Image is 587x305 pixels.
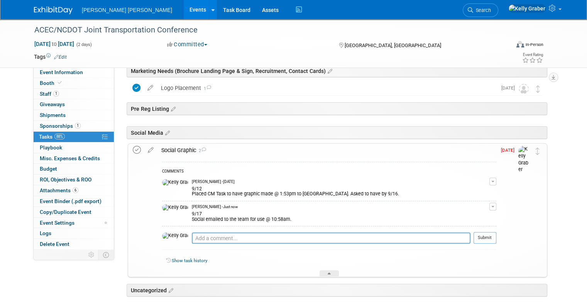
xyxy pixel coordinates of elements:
[34,175,114,185] a: ROI, Objectives & ROO
[40,69,83,75] span: Event Information
[157,144,496,157] div: Social Graphic
[468,40,543,52] div: Event Format
[508,4,546,13] img: Kelly Graber
[519,84,529,94] img: Unassigned
[536,147,540,155] i: Move task
[474,232,496,244] button: Submit
[144,147,157,154] a: edit
[34,164,114,174] a: Budget
[162,204,188,211] img: Kelly Graber
[127,64,547,77] div: Marketing Needs (Brochure Landing Page & Sign, Recruitment, Contact Cards)
[345,42,441,48] span: [GEOGRAPHIC_DATA], [GEOGRAPHIC_DATA]
[51,41,58,47] span: to
[39,134,65,140] span: Tasks
[54,134,65,139] span: 88%
[162,179,188,186] img: Kelly Graber
[169,105,176,112] a: Edit sections
[40,91,59,97] span: Staff
[75,123,81,129] span: 1
[40,166,57,172] span: Budget
[201,86,211,91] span: 1
[501,147,518,153] span: [DATE]
[162,168,496,176] div: COMMENTS
[164,41,210,49] button: Committed
[40,176,91,183] span: ROI, Objectives & ROO
[34,89,114,99] a: Staff1
[98,250,114,260] td: Toggle Event Tabs
[34,121,114,131] a: Sponsorships1
[34,41,74,47] span: [DATE] [DATE]
[32,23,500,37] div: ACEC/NCDOT Joint Transportation Conference
[34,110,114,120] a: Shipments
[40,241,69,247] span: Delete Event
[34,207,114,217] a: Copy/Duplicate Event
[34,153,114,164] a: Misc. Expenses & Credits
[40,101,65,107] span: Giveaways
[40,123,81,129] span: Sponsorships
[58,81,62,85] i: Booth reservation complete
[127,284,547,297] div: Uncategorized
[82,7,172,13] span: [PERSON_NAME] [PERSON_NAME]
[192,185,489,197] div: 9/12 Placed CM Task to have graphic made @ 1:53pm to [GEOGRAPHIC_DATA]. Asked to have by 9/16.
[40,209,91,215] span: Copy/Duplicate Event
[326,67,332,75] a: Edit sections
[127,102,547,115] div: Pre Reg Listing
[516,41,524,47] img: Format-Inperson.png
[40,187,78,193] span: Attachments
[473,7,491,13] span: Search
[144,85,157,91] a: edit
[522,53,543,57] div: Event Rating
[163,129,170,136] a: Edit sections
[196,148,206,153] span: 2
[34,132,114,142] a: Tasks88%
[73,187,78,193] span: 6
[192,204,238,210] span: [PERSON_NAME] - Just now
[54,54,67,60] a: Edit
[53,91,59,97] span: 1
[463,3,498,17] a: Search
[34,53,67,61] td: Tags
[40,230,51,236] span: Logs
[40,220,74,226] span: Event Settings
[34,99,114,110] a: Giveaways
[162,232,188,239] img: Kelly Graber
[105,222,107,224] span: Modified Layout
[40,144,62,151] span: Playbook
[34,67,114,78] a: Event Information
[157,81,497,95] div: Logo Placement
[34,185,114,196] a: Attachments6
[192,179,235,185] span: [PERSON_NAME] - [DATE]
[172,258,207,263] a: Show task history
[40,155,100,161] span: Misc. Expenses & Credits
[34,228,114,239] a: Logs
[192,210,489,222] div: 9/17 Social emailed to the team for use @ 10:58am.
[34,218,114,228] a: Event Settings
[536,85,540,93] i: Move task
[167,286,173,294] a: Edit sections
[518,146,530,173] img: Kelly Graber
[501,85,519,91] span: [DATE]
[40,198,101,204] span: Event Binder (.pdf export)
[40,80,63,86] span: Booth
[525,42,543,47] div: In-Person
[34,142,114,153] a: Playbook
[85,250,98,260] td: Personalize Event Tab Strip
[127,126,547,139] div: Social Media
[40,112,66,118] span: Shipments
[76,42,92,47] span: (2 days)
[34,78,114,88] a: Booth
[34,196,114,207] a: Event Binder (.pdf export)
[34,7,73,14] img: ExhibitDay
[34,239,114,249] a: Delete Event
